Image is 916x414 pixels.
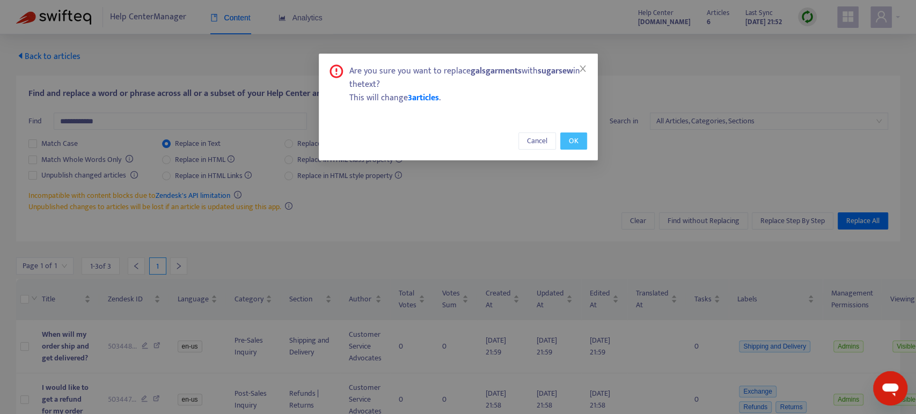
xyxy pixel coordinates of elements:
span: Cancel [527,135,547,147]
b: sugarsew [538,64,573,78]
span: OK [569,135,578,147]
button: OK [560,132,587,150]
button: Close [577,63,589,75]
div: Are you sure you want to replace with in the text ? [349,64,587,91]
div: This will change . [349,91,587,105]
button: Cancel [518,132,556,150]
span: close [578,64,587,73]
b: galsgarments [471,64,522,78]
iframe: Button to launch messaging window [873,371,907,405]
span: 3 articles [408,91,439,105]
